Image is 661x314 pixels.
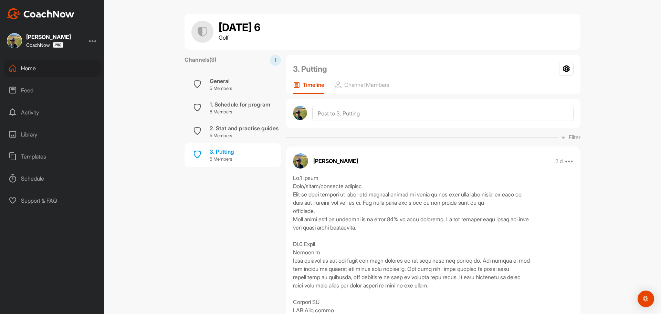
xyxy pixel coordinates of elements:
p: 5 Members [210,132,279,139]
img: group [191,21,213,43]
div: 2. Stat and practise guides [210,124,279,132]
img: CoachNow Pro [53,42,63,48]
div: CoachNow [26,42,63,48]
p: Channel Members [344,81,389,88]
div: 3. Putting [210,148,234,156]
div: 1. Schedule for program [210,100,270,109]
p: 5 Members [210,156,234,163]
div: Schedule [4,170,101,187]
p: 2 d [555,158,563,165]
div: Open Intercom Messenger [638,291,654,307]
div: General [210,77,232,85]
img: avatar [293,106,307,120]
p: Timeline [303,81,324,88]
div: [PERSON_NAME] [26,34,71,40]
div: Support & FAQ [4,192,101,209]
p: Filter [569,133,580,141]
img: CoachNow [7,8,74,19]
p: 5 Members [210,85,232,92]
label: Channels ( 3 ) [185,55,216,64]
div: Feed [4,82,101,99]
div: Home [4,60,101,77]
p: Golf [219,33,261,42]
img: square_c2829adac4335b692634f0afbf082353.jpg [7,33,22,48]
div: Library [4,126,101,143]
div: Activity [4,104,101,121]
h1: [DATE] 6 [219,22,261,33]
img: avatar [293,153,308,169]
p: [PERSON_NAME] [313,157,358,165]
div: Templates [4,148,101,165]
h2: 3. Putting [293,63,327,75]
p: 5 Members [210,109,270,115]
